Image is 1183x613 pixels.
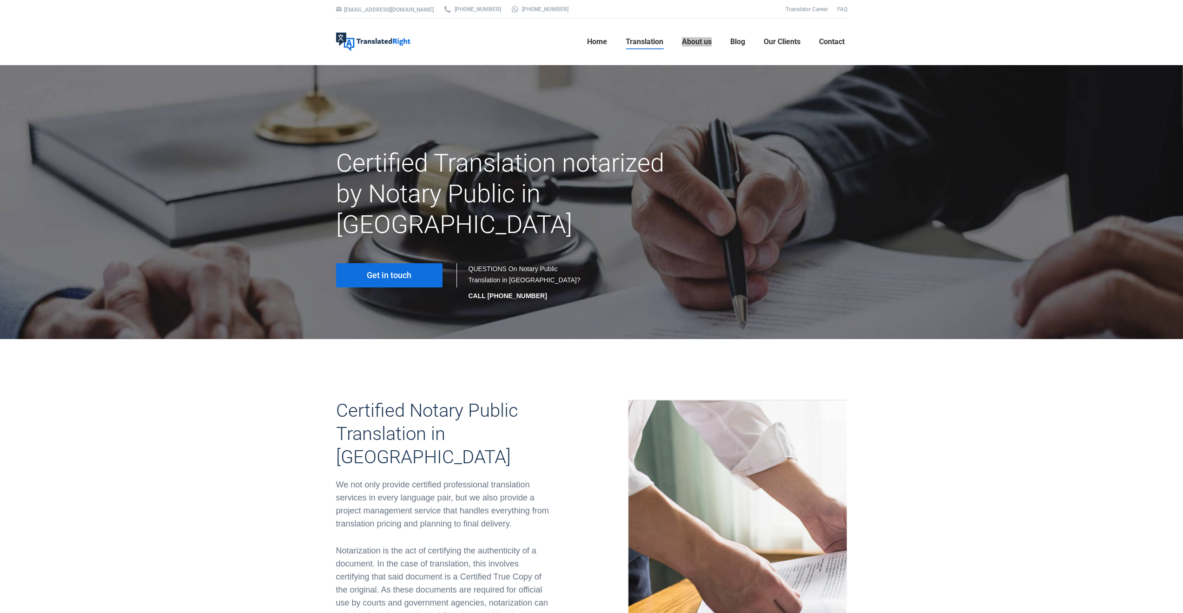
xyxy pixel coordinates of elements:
a: [EMAIL_ADDRESS][DOMAIN_NAME] [344,7,434,13]
span: Our Clients [764,37,800,47]
span: Contact [819,37,845,47]
span: Home [587,37,607,47]
a: [PHONE_NUMBER] [443,5,501,13]
div: QUESTIONS On Notary Public Translation in [GEOGRAPHIC_DATA]? [469,263,582,301]
div: We not only provide certified professional translation services in every language pair, but we al... [336,478,555,530]
a: Blog [727,27,748,57]
a: [PHONE_NUMBER] [510,5,568,13]
a: About us [679,27,714,57]
span: Translation [626,37,663,47]
a: Home [584,27,610,57]
a: Get in touch [336,263,443,287]
img: Translated Right [336,33,410,51]
span: About us [682,37,712,47]
span: Get in touch [367,271,411,280]
h1: Certified Translation notarized by Notary Public in [GEOGRAPHIC_DATA] [336,148,672,240]
a: Contact [816,27,847,57]
a: Translation [623,27,666,57]
a: Translator Career [786,6,828,13]
a: Our Clients [761,27,803,57]
strong: CALL [PHONE_NUMBER] [469,292,547,300]
h2: Certified Notary Public Translation in [GEOGRAPHIC_DATA] [336,399,555,469]
span: Blog [730,37,745,47]
a: FAQ [837,6,847,13]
